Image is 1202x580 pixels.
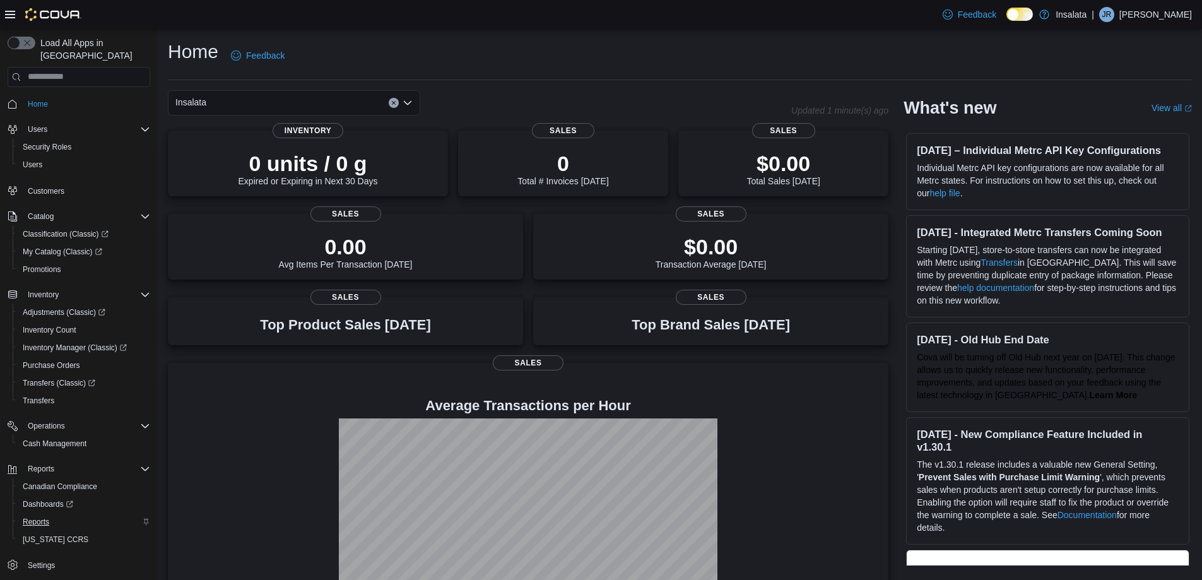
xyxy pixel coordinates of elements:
[18,436,150,451] span: Cash Management
[23,418,150,434] span: Operations
[23,461,150,476] span: Reports
[632,317,790,333] h3: Top Brand Sales [DATE]
[23,461,59,476] button: Reports
[957,283,1034,293] a: help documentation
[23,122,52,137] button: Users
[13,435,155,453] button: Cash Management
[18,305,150,320] span: Adjustments (Classic)
[18,532,150,547] span: Washington CCRS
[1058,510,1117,520] a: Documentation
[18,323,150,338] span: Inventory Count
[746,151,820,186] div: Total Sales [DATE]
[18,376,100,391] a: Transfers (Classic)
[752,123,815,138] span: Sales
[23,122,150,137] span: Users
[929,188,960,198] a: help file
[23,517,49,527] span: Reports
[917,333,1179,346] h3: [DATE] - Old Hub End Date
[1099,7,1114,22] div: James Roode
[676,290,746,305] span: Sales
[1092,7,1094,22] p: |
[279,234,413,259] p: 0.00
[226,43,290,68] a: Feedback
[23,264,61,275] span: Promotions
[239,151,378,176] p: 0 units / 0 g
[1006,8,1033,21] input: Dark Mode
[18,479,102,494] a: Canadian Compliance
[23,343,127,353] span: Inventory Manager (Classic)
[310,206,381,222] span: Sales
[3,417,155,435] button: Operations
[532,123,595,138] span: Sales
[3,95,155,113] button: Home
[517,151,608,186] div: Total # Invoices [DATE]
[13,374,155,392] a: Transfers (Classic)
[18,262,66,277] a: Promotions
[13,357,155,374] button: Purchase Orders
[18,376,150,391] span: Transfers (Classic)
[1090,390,1137,400] a: Learn More
[23,229,109,239] span: Classification (Classic)
[18,436,91,451] a: Cash Management
[23,535,88,545] span: [US_STATE] CCRS
[13,156,155,174] button: Users
[23,184,69,199] a: Customers
[18,227,150,242] span: Classification (Classic)
[23,499,73,509] span: Dashboards
[23,247,102,257] span: My Catalog (Classic)
[904,98,996,118] h2: What's new
[28,124,47,134] span: Users
[13,531,155,548] button: [US_STATE] CCRS
[917,144,1179,157] h3: [DATE] – Individual Metrc API Key Configurations
[310,290,381,305] span: Sales
[403,98,413,108] button: Open list of options
[23,307,105,317] span: Adjustments (Classic)
[18,358,85,373] a: Purchase Orders
[18,157,47,172] a: Users
[35,37,150,62] span: Load All Apps in [GEOGRAPHIC_DATA]
[3,556,155,574] button: Settings
[917,226,1179,239] h3: [DATE] - Integrated Metrc Transfers Coming Soon
[13,243,155,261] a: My Catalog (Classic)
[13,478,155,495] button: Canadian Compliance
[28,560,55,571] span: Settings
[18,532,93,547] a: [US_STATE] CCRS
[28,186,64,196] span: Customers
[18,514,150,530] span: Reports
[18,244,150,259] span: My Catalog (Classic)
[3,286,155,304] button: Inventory
[28,99,48,109] span: Home
[23,558,60,573] a: Settings
[246,49,285,62] span: Feedback
[493,355,563,370] span: Sales
[178,398,878,413] h4: Average Transactions per Hour
[656,234,767,259] p: $0.00
[23,482,97,492] span: Canadian Compliance
[18,340,132,355] a: Inventory Manager (Classic)
[3,208,155,225] button: Catalog
[23,418,70,434] button: Operations
[18,244,107,259] a: My Catalog (Classic)
[917,352,1175,400] span: Cova will be turning off Old Hub next year on [DATE]. This change allows us to quickly release ne...
[656,234,767,269] div: Transaction Average [DATE]
[273,123,343,138] span: Inventory
[168,39,218,64] h1: Home
[18,479,150,494] span: Canadian Compliance
[517,151,608,176] p: 0
[18,262,150,277] span: Promotions
[23,142,71,152] span: Security Roles
[23,97,53,112] a: Home
[919,472,1100,482] strong: Prevent Sales with Purchase Limit Warning
[958,8,996,21] span: Feedback
[746,151,820,176] p: $0.00
[23,360,80,370] span: Purchase Orders
[13,392,155,410] button: Transfers
[1152,103,1192,113] a: View allExternal link
[260,317,430,333] h3: Top Product Sales [DATE]
[3,121,155,138] button: Users
[18,514,54,530] a: Reports
[23,182,150,198] span: Customers
[13,513,155,531] button: Reports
